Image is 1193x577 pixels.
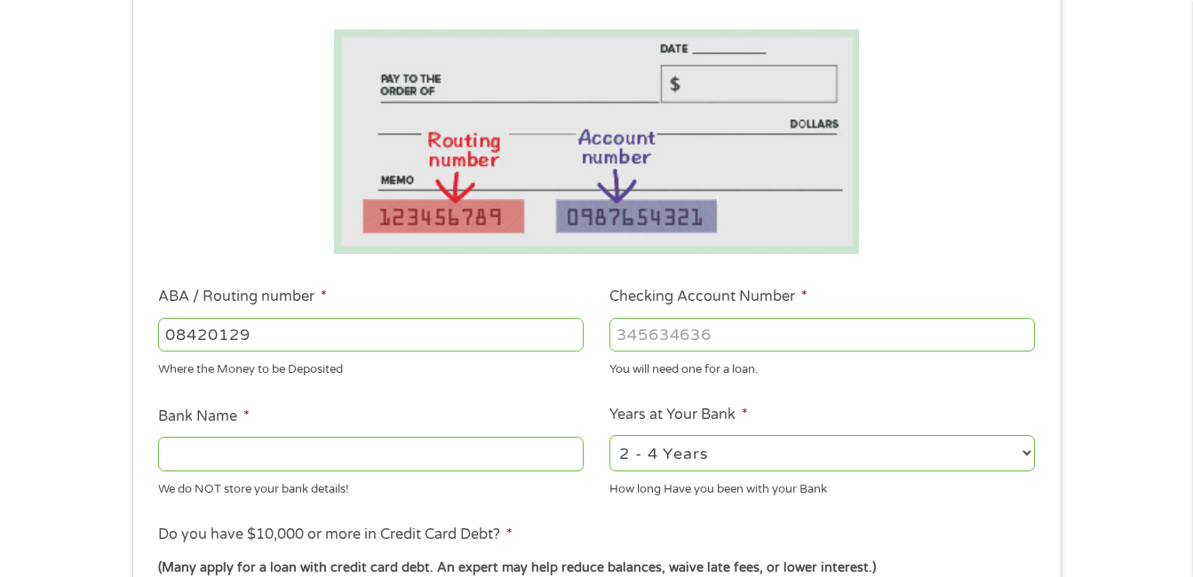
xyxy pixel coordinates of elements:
[158,355,584,379] div: Where the Money to be Deposited
[158,288,327,306] label: ABA / Routing number
[609,406,748,424] label: Years at Your Bank
[158,526,513,544] label: Do you have $10,000 or more in Credit Card Debt?
[158,474,584,498] div: We do NOT store your bank details!
[158,318,584,352] input: 263177916
[609,288,807,306] label: Checking Account Number
[609,355,1035,379] div: You will need one for a loan.
[609,318,1035,352] input: 345634636
[158,407,250,426] label: Bank Name
[334,29,860,254] img: Routing number location
[609,474,1035,498] div: How long Have you been with your Bank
